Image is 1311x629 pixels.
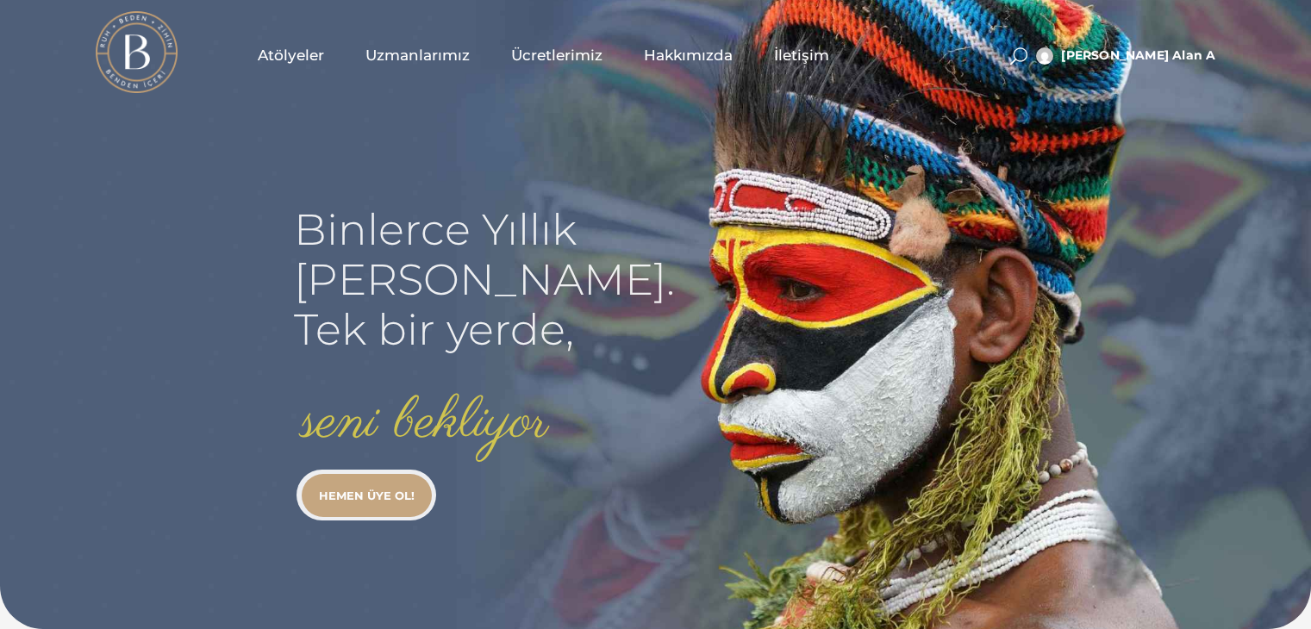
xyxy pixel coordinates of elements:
span: Uzmanlarımız [365,46,470,65]
a: İletişim [753,12,850,98]
span: Ücretlerimiz [511,46,602,65]
a: Atölyeler [237,12,345,98]
a: Hakkımızda [623,12,753,98]
a: HEMEN ÜYE OL! [302,474,432,517]
rs-layer: seni bekliyor [302,391,548,455]
rs-layer: Binlerce Yıllık [PERSON_NAME]. Tek bir yerde, [294,205,675,355]
a: Uzmanlarımız [345,12,490,98]
span: Hakkımızda [644,46,733,65]
span: İletişim [774,46,829,65]
span: Atölyeler [258,46,324,65]
span: [PERSON_NAME] alan a [1061,47,1215,63]
a: Ücretlerimiz [490,12,623,98]
img: light logo [96,11,178,93]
